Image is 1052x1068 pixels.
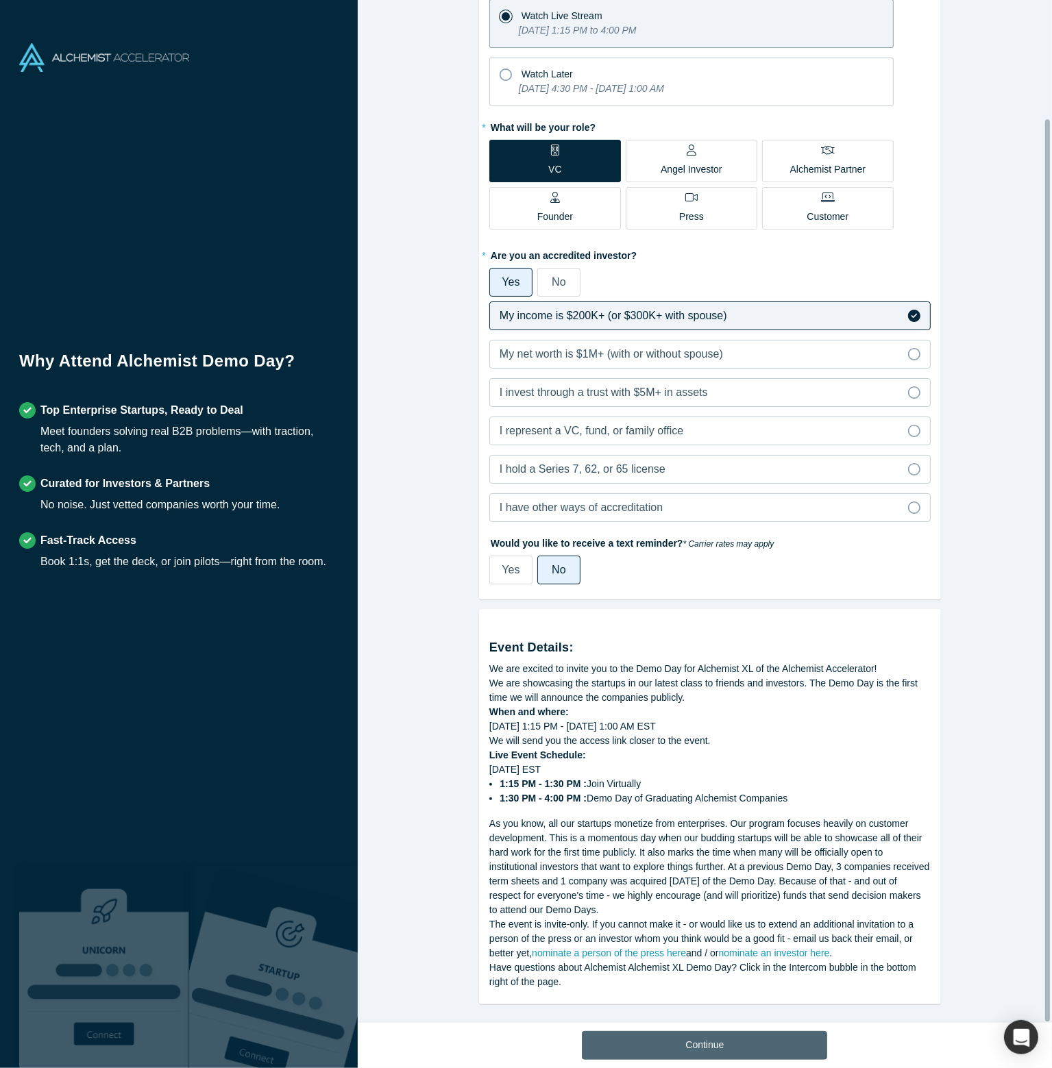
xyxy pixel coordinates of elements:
div: We are excited to invite you to the Demo Day for Alchemist XL of the Alchemist Accelerator! [489,662,931,676]
strong: Event Details: [489,641,574,654]
p: Customer [807,210,849,224]
i: [DATE] 4:30 PM - [DATE] 1:00 AM [519,83,664,94]
img: Prism AI [189,866,359,1068]
span: I invest through a trust with $5M+ in assets [500,386,708,398]
strong: 1:15 PM - 1:30 PM : [500,778,587,789]
div: No noise. Just vetted companies worth your time. [40,497,280,513]
li: Join Virtually [500,777,931,791]
strong: 1:30 PM - 4:00 PM : [500,793,587,804]
i: [DATE] 1:15 PM to 4:00 PM [519,25,637,36]
span: No [552,276,565,288]
p: VC [548,162,561,177]
span: My income is $200K+ (or $300K+ with spouse) [500,310,727,321]
label: Are you an accredited investor? [489,244,931,263]
a: nominate a person of the press here [532,947,686,958]
img: Robust Technologies [19,866,189,1068]
p: Angel Investor [661,162,722,177]
a: nominate an investor here [719,947,830,958]
strong: Live Event Schedule: [489,749,586,760]
span: Yes [502,276,519,288]
strong: Top Enterprise Startups, Ready to Deal [40,404,243,416]
h1: Why Attend Alchemist Demo Day? [19,349,339,383]
strong: Curated for Investors & Partners [40,477,210,489]
div: [DATE] EST [489,762,931,806]
span: I hold a Series 7, 62, or 65 license [500,463,665,475]
div: We will send you the access link closer to the event. [489,734,931,748]
p: Alchemist Partner [790,162,866,177]
label: What will be your role? [489,116,931,135]
strong: When and where: [489,706,569,717]
span: Watch Later [522,69,573,79]
strong: Fast-Track Access [40,534,136,546]
p: Founder [537,210,573,224]
img: Alchemist Accelerator Logo [19,43,189,72]
div: Book 1:1s, get the deck, or join pilots—right from the room. [40,554,326,570]
button: Continue [582,1031,827,1060]
span: I have other ways of accreditation [500,501,663,513]
em: * Carrier rates may apply [683,539,774,549]
span: Watch Live Stream [522,10,602,21]
div: [DATE] 1:15 PM - [DATE] 1:00 AM EST [489,719,931,734]
li: Demo Day of Graduating Alchemist Companies [500,791,931,806]
div: Meet founders solving real B2B problems—with traction, tech, and a plan. [40,423,339,456]
div: As you know, all our startups monetize from enterprises. Our program focuses heavily on customer ... [489,817,931,917]
div: The event is invite-only. If you cannot make it - or would like us to extend an additional invita... [489,917,931,960]
span: I represent a VC, fund, or family office [500,425,683,436]
span: No [552,564,565,575]
div: We are showcasing the startups in our latest class to friends and investors. The Demo Day is the ... [489,676,931,705]
div: Have questions about Alchemist Alchemist XL Demo Day? Click in the Intercom bubble in the bottom ... [489,960,931,989]
p: Press [679,210,704,224]
label: Would you like to receive a text reminder? [489,532,931,551]
span: My net worth is $1M+ (with or without spouse) [500,348,723,360]
span: Yes [502,564,519,575]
